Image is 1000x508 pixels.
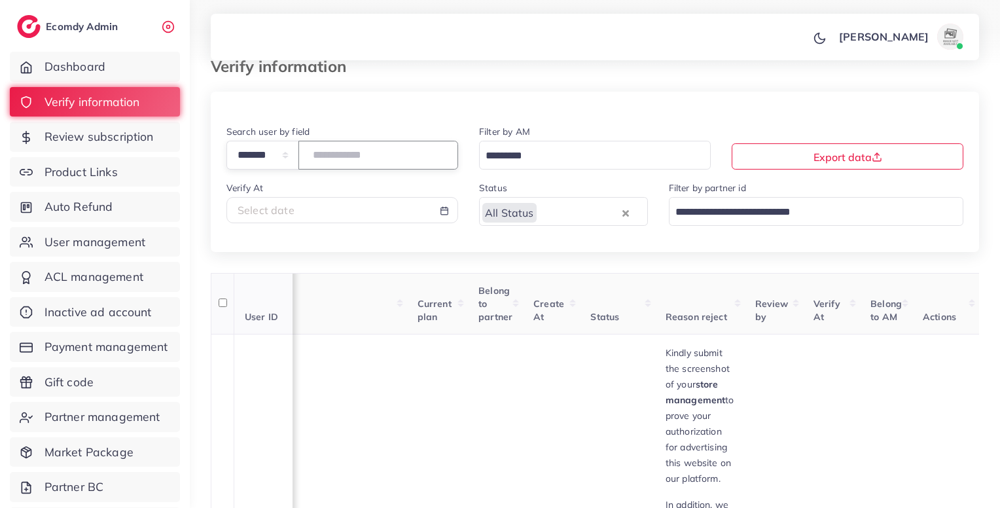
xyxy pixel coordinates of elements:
a: Verify information [10,87,180,117]
a: Payment management [10,332,180,362]
button: Export data [732,143,963,170]
img: avatar [937,24,963,50]
span: Dashboard [45,58,105,75]
span: Current plan [418,298,452,323]
span: Gift code [45,374,94,391]
a: Partner BC [10,472,180,502]
span: Payment management [45,338,168,355]
label: Search user by field [226,125,310,138]
span: Review subscription [45,128,154,145]
a: User management [10,227,180,257]
a: Gift code [10,367,180,397]
button: Clear Selected [622,205,629,220]
label: Filter by partner id [669,181,746,194]
div: Search for option [669,197,964,225]
p: [PERSON_NAME] [839,29,929,45]
span: Belong to AM [870,298,902,323]
label: Verify At [226,181,263,194]
span: Belong to partner [478,285,512,323]
span: Product Links [45,164,118,181]
span: ACL management [45,268,143,285]
span: Verify At [813,298,840,323]
span: User ID [245,311,278,323]
a: ACL management [10,262,180,292]
input: Search for option [481,146,694,166]
label: Status [479,181,507,194]
span: Reason reject [666,311,727,323]
a: Dashboard [10,52,180,82]
input: Search for option [538,202,619,223]
a: Auto Refund [10,192,180,222]
span: Actions [923,311,956,323]
input: Search for option [671,202,947,223]
h2: Ecomdy Admin [46,20,121,33]
span: Review by [755,298,789,323]
span: Create At [533,298,564,323]
a: [PERSON_NAME]avatar [832,24,969,50]
div: Search for option [479,197,648,225]
img: logo [17,15,41,38]
a: Inactive ad account [10,297,180,327]
label: Filter by AM [479,125,530,138]
a: Review subscription [10,122,180,152]
span: User management [45,234,145,251]
span: Inactive ad account [45,304,152,321]
span: Verify information [45,94,140,111]
div: Search for option [479,141,711,169]
span: Status [590,311,619,323]
h3: Verify information [211,57,357,76]
p: Kindly submit the screenshot of your to prove your authorization for advertising this website on ... [666,345,734,486]
span: Export data [813,151,882,164]
span: Auto Refund [45,198,113,215]
span: Select date [238,204,295,217]
a: logoEcomdy Admin [17,15,121,38]
span: Market Package [45,444,134,461]
a: Market Package [10,437,180,467]
strong: store management [666,378,726,406]
span: Partner management [45,408,160,426]
a: Partner management [10,402,180,432]
a: Product Links [10,157,180,187]
span: All Status [482,203,537,223]
span: Partner BC [45,479,104,496]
